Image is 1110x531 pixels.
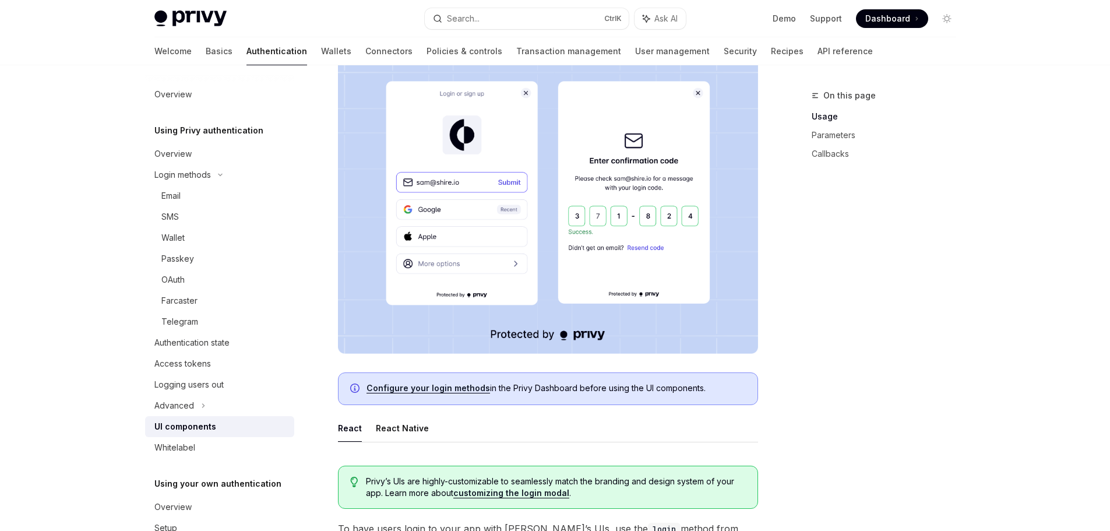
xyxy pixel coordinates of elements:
a: Overview [145,143,294,164]
div: Login methods [154,168,211,182]
div: Telegram [161,315,198,329]
div: Email [161,189,181,203]
div: Overview [154,500,192,514]
span: Dashboard [865,13,910,24]
div: Passkey [161,252,194,266]
a: Welcome [154,37,192,65]
a: Passkey [145,248,294,269]
a: Basics [206,37,232,65]
svg: Tip [350,477,358,487]
a: Configure your login methods [367,383,490,393]
div: Wallet [161,231,185,245]
button: Search...CtrlK [425,8,629,29]
div: Advanced [154,399,194,413]
div: Overview [154,147,192,161]
div: Logging users out [154,378,224,392]
a: User management [635,37,710,65]
a: Security [724,37,757,65]
a: Access tokens [145,353,294,374]
div: OAuth [161,273,185,287]
h5: Using your own authentication [154,477,281,491]
a: customizing the login modal [453,488,569,498]
button: React [338,414,362,442]
a: Whitelabel [145,437,294,458]
h5: Using Privy authentication [154,124,263,138]
a: SMS [145,206,294,227]
a: Email [145,185,294,206]
div: Overview [154,87,192,101]
a: Authentication state [145,332,294,353]
a: Wallets [321,37,351,65]
a: UI components [145,416,294,437]
a: Telegram [145,311,294,332]
a: Overview [145,84,294,105]
a: Authentication [246,37,307,65]
div: Access tokens [154,357,211,371]
span: in the Privy Dashboard before using the UI components. [367,382,746,394]
span: Privy’s UIs are highly-customizable to seamlessly match the branding and design system of your ap... [366,476,745,499]
a: Overview [145,497,294,518]
div: SMS [161,210,179,224]
span: Ask AI [654,13,678,24]
img: light logo [154,10,227,27]
a: Support [810,13,842,24]
div: UI components [154,420,216,434]
a: Logging users out [145,374,294,395]
a: Recipes [771,37,804,65]
span: On this page [823,89,876,103]
button: React Native [376,414,429,442]
a: Demo [773,13,796,24]
a: Farcaster [145,290,294,311]
a: API reference [817,37,873,65]
a: Policies & controls [427,37,502,65]
a: Callbacks [812,145,965,163]
svg: Info [350,384,362,395]
button: Ask AI [635,8,686,29]
div: Whitelabel [154,441,195,455]
a: Transaction management [516,37,621,65]
div: Search... [447,12,480,26]
div: Authentication state [154,336,230,350]
a: Usage [812,107,965,126]
a: Connectors [365,37,413,65]
span: Ctrl K [604,14,622,23]
div: Farcaster [161,294,198,308]
a: Dashboard [856,9,928,28]
button: Toggle dark mode [938,9,956,28]
a: Wallet [145,227,294,248]
a: OAuth [145,269,294,290]
a: Parameters [812,126,965,145]
img: images/Onboard.png [338,54,758,354]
